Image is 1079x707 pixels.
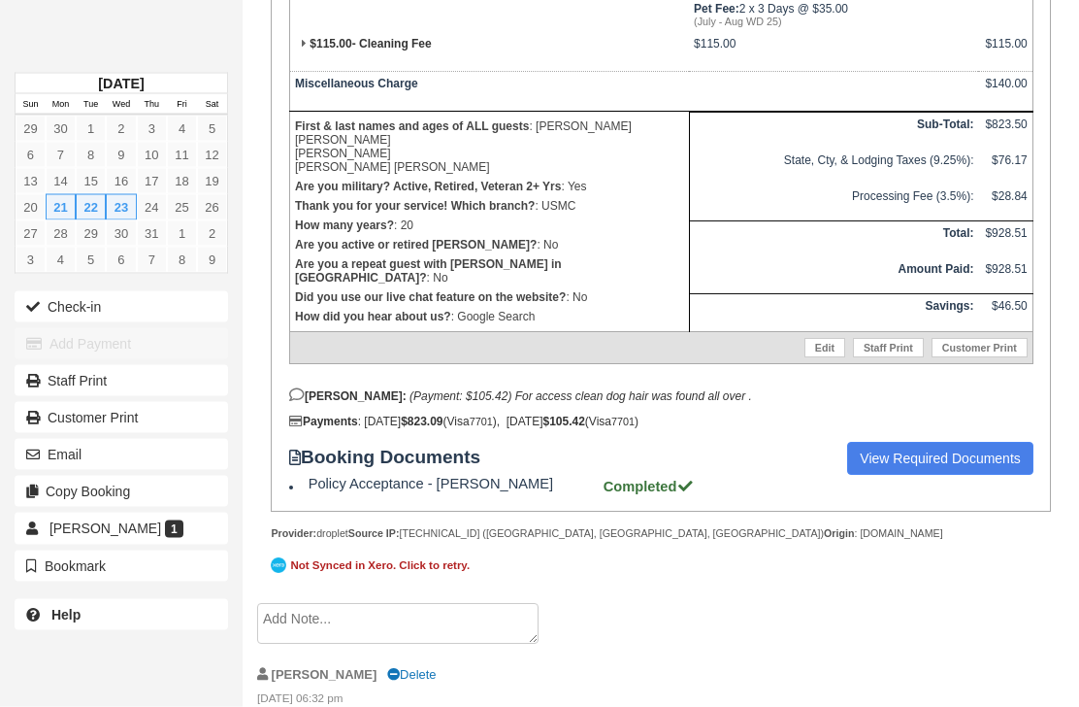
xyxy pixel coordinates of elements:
[16,116,46,142] a: 29
[295,197,684,217] p: : USMC
[310,38,431,51] strong: $115.00- Cleaning Fee
[689,258,978,295] th: Amount Paid:
[978,114,1032,151] td: $823.50
[165,521,183,538] span: 1
[15,476,228,507] button: Copy Booking
[295,258,562,286] strong: Are you a repeat guest with [PERSON_NAME] in [GEOGRAPHIC_DATA]?
[137,142,167,168] a: 10
[295,200,535,214] strong: Thank you for your service! Which branch?
[16,247,46,273] a: 3
[46,116,76,142] a: 30
[409,390,752,404] em: (Payment: $105.42) For access clean dog hair was found all over .
[16,168,46,194] a: 13
[197,142,227,168] a: 12
[978,185,1032,222] td: $28.84
[16,94,46,116] th: Sun
[689,185,978,222] td: Processing Fee (3.5%):
[167,220,197,247] a: 1
[978,150,1032,185] td: $76.17
[16,142,46,168] a: 6
[46,220,76,247] a: 28
[76,116,106,142] a: 1
[15,551,228,582] button: Bookmark
[689,222,978,259] th: Total:
[804,339,845,358] a: Edit
[197,220,227,247] a: 2
[106,194,136,220] a: 23
[15,599,228,630] a: Help
[694,3,739,17] strong: Pet Fee
[46,94,76,116] th: Mon
[295,217,684,236] p: : 20
[167,116,197,142] a: 4
[15,402,228,433] a: Customer Print
[49,521,161,536] span: [PERSON_NAME]
[46,194,76,220] a: 21
[689,33,978,73] td: $115.00
[167,247,197,273] a: 8
[15,439,228,470] button: Email
[98,76,144,91] strong: [DATE]
[295,120,529,134] strong: First & last names and ages of ALL guests
[271,528,316,540] strong: Provider:
[271,555,474,577] a: Not Synced in Xero. Click to retry.
[289,448,499,469] strong: Booking Documents
[197,168,227,194] a: 19
[824,528,854,540] strong: Origin
[295,78,418,91] strong: Miscellaneous Charge
[295,219,394,233] strong: How many years?
[309,477,600,492] span: Policy Acceptance - [PERSON_NAME]
[167,194,197,220] a: 25
[167,94,197,116] th: Fri
[272,668,377,683] strong: [PERSON_NAME]
[289,416,358,429] strong: Payments
[295,181,561,194] strong: Are you military? Active, Retired, Veteran 2+ Yrs
[470,417,493,428] small: 7701
[197,116,227,142] a: 5
[137,116,167,142] a: 3
[15,291,228,322] button: Check-in
[15,365,228,396] a: Staff Print
[76,168,106,194] a: 15
[15,328,228,359] button: Add Payment
[15,513,228,544] a: [PERSON_NAME] 1
[289,390,407,404] strong: [PERSON_NAME]:
[387,668,436,683] a: Delete
[137,94,167,116] th: Thu
[295,308,684,327] p: : Google Search
[978,258,1032,295] td: $928.51
[106,247,136,273] a: 6
[137,247,167,273] a: 7
[689,114,978,151] th: Sub-Total:
[106,94,136,116] th: Wed
[295,288,684,308] p: : No
[295,236,684,255] p: : No
[51,607,81,623] b: Help
[978,222,1032,259] td: $928.51
[983,78,1027,107] div: $140.00
[689,295,978,332] th: Savings:
[295,178,684,197] p: : Yes
[106,142,136,168] a: 9
[289,416,1033,429] div: : [DATE] (Visa ), [DATE] (Visa )
[271,527,1051,542] div: droplet [TECHNICAL_ID] ([GEOGRAPHIC_DATA], [GEOGRAPHIC_DATA], [GEOGRAPHIC_DATA]) : [DOMAIN_NAME]
[76,220,106,247] a: 29
[542,416,584,429] strong: $105.42
[983,38,1027,67] div: $115.00
[106,220,136,247] a: 30
[76,94,106,116] th: Tue
[694,17,973,28] em: (July - Aug WD 25)
[167,168,197,194] a: 18
[401,416,442,429] strong: $823.09
[46,247,76,273] a: 4
[106,168,136,194] a: 16
[167,142,197,168] a: 11
[978,295,1032,332] td: $46.50
[295,291,566,305] strong: Did you use our live chat feature on the website?
[689,150,978,185] td: State, Cty, & Lodging Taxes (9.25%):
[197,94,227,116] th: Sat
[295,255,684,288] p: : No
[137,220,167,247] a: 31
[197,247,227,273] a: 9
[76,194,106,220] a: 22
